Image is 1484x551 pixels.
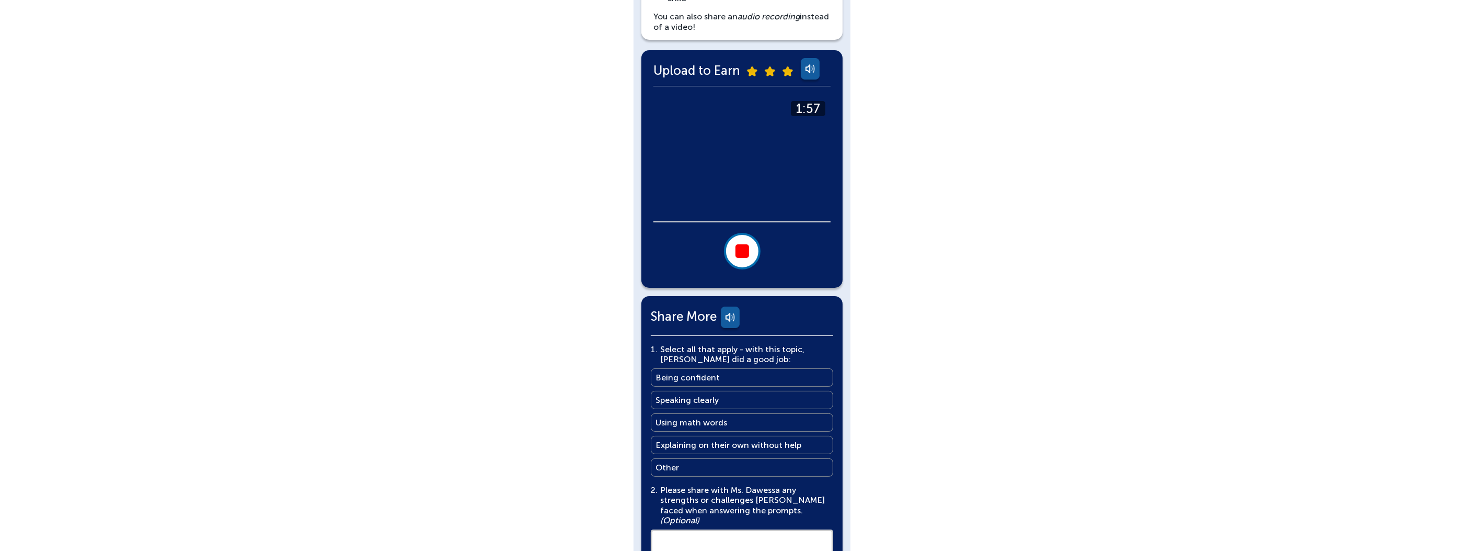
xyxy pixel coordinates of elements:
[651,458,833,477] a: Other
[660,485,831,525] main: Please share with Ms. Dawessa any strengths or challenges [PERSON_NAME] faced when answering the ...
[651,413,833,432] a: Using math words
[655,395,719,405] main: Speaking clearly
[765,66,775,76] img: submit-star.png
[655,418,727,428] main: Using math words
[651,344,655,354] span: 1
[655,373,720,383] main: Being confident
[651,368,833,387] a: Being confident
[651,485,658,495] span: 2.
[791,101,825,116] div: 1:57
[747,66,757,76] img: submit-star.png
[660,515,699,525] em: (Optional)
[655,344,658,354] span: .
[651,311,717,321] span: Share More
[655,440,801,450] main: Explaining on their own without help
[783,66,793,76] img: submit-star.png
[660,344,831,364] main: Select all that apply - with this topic, [PERSON_NAME] did a good job:
[651,391,833,409] a: Speaking clearly
[738,12,800,21] i: audio recording
[653,12,831,31] div: You can also share an instead of a video!
[651,436,833,454] a: Explaining on their own without help
[655,463,679,473] main: Other
[653,58,831,86] div: Upload to Earn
